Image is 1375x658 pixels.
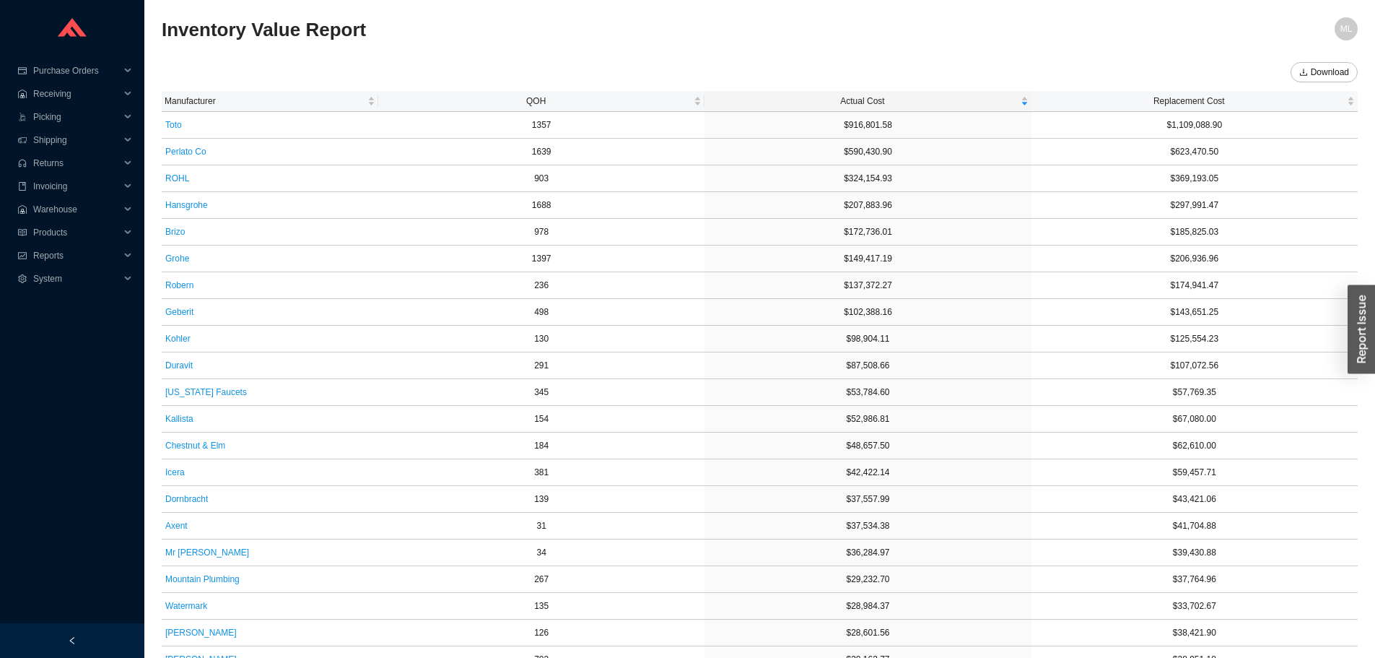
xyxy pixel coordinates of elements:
span: Mr [PERSON_NAME] [165,545,249,560]
td: 267 [378,566,704,593]
span: Perlato Co [165,144,206,159]
span: Duravit [165,358,193,373]
span: Hansgrohe [165,198,208,212]
td: $172,736.01 [704,219,1031,246]
span: Kallista [165,412,193,426]
td: $67,080.00 [1031,406,1358,433]
td: $590,430.90 [704,139,1031,165]
td: 1688 [378,192,704,219]
td: 1639 [378,139,704,165]
button: Dornbracht [165,489,209,509]
button: Grohe [165,248,190,269]
span: [PERSON_NAME] [165,625,237,640]
span: read [17,228,27,237]
button: Watermark [165,596,208,616]
td: $137,372.27 [704,272,1031,299]
span: Picking [33,105,120,129]
span: Dornbracht [165,492,208,506]
td: $125,554.23 [1031,326,1358,352]
td: $53,784.60 [704,379,1031,406]
td: 236 [378,272,704,299]
span: Grohe [165,251,189,266]
button: Toto [165,115,183,135]
td: 139 [378,486,704,513]
td: $37,557.99 [704,486,1031,513]
td: $37,764.96 [1031,566,1358,593]
td: 498 [378,299,704,326]
span: Shipping [33,129,120,152]
td: $42,422.14 [704,459,1031,486]
span: Chestnut & Elm [165,438,225,453]
span: Manufacturer [165,94,365,108]
h2: Inventory Value Report [162,17,1059,43]
span: Geberit [165,305,193,319]
td: $37,534.38 [704,513,1031,540]
button: Chestnut & Elm [165,436,226,456]
button: [PERSON_NAME] [165,623,237,643]
span: customer-service [17,159,27,168]
td: $62,610.00 [1031,433,1358,459]
span: Replacement Cost [1034,94,1344,108]
button: Geberit [165,302,194,322]
th: Manufacturer sortable [162,91,378,112]
button: downloadDownload [1291,62,1358,82]
span: Kohler [165,332,191,346]
span: ROHL [165,171,189,186]
td: $107,072.56 [1031,352,1358,379]
td: 130 [378,326,704,352]
span: Axent [165,519,188,533]
span: Reports [33,244,120,267]
td: $916,801.58 [704,112,1031,139]
span: Receiving [33,82,120,105]
td: 978 [378,219,704,246]
td: $57,769.35 [1031,379,1358,406]
span: book [17,182,27,191]
span: setting [17,274,27,283]
td: $48,657.50 [704,433,1031,459]
td: $143,651.25 [1031,299,1358,326]
button: ROHL [165,168,190,189]
th: QOH sortable [378,91,704,112]
td: $41,704.88 [1031,513,1358,540]
span: ML [1340,17,1353,40]
td: $98,904.11 [704,326,1031,352]
td: $149,417.19 [704,246,1031,272]
span: Mountain Plumbing [165,572,240,586]
th: Replacement Cost sortable [1031,91,1358,112]
td: 34 [378,540,704,566]
td: $102,388.16 [704,299,1031,326]
td: $52,986.81 [704,406,1031,433]
button: Duravit [165,355,193,376]
span: Download [1311,65,1349,79]
button: Mr [PERSON_NAME] [165,542,250,563]
td: 126 [378,620,704,646]
span: Warehouse [33,198,120,221]
td: $623,470.50 [1031,139,1358,165]
td: $43,421.06 [1031,486,1358,513]
td: $369,193.05 [1031,165,1358,192]
td: $28,984.37 [704,593,1031,620]
td: 135 [378,593,704,620]
td: $33,702.67 [1031,593,1358,620]
button: Kohler [165,329,191,349]
span: download [1299,68,1308,78]
span: Returns [33,152,120,175]
td: 903 [378,165,704,192]
td: $36,284.97 [704,540,1031,566]
td: $38,421.90 [1031,620,1358,646]
span: QOH [381,94,691,108]
span: Robern [165,278,193,293]
span: Invoicing [33,175,120,198]
button: [US_STATE] Faucets [165,382,248,402]
button: Brizo [165,222,185,242]
span: credit-card [17,66,27,75]
button: Kallista [165,409,194,429]
td: $1,109,088.90 [1031,112,1358,139]
span: fund [17,251,27,260]
button: Hansgrohe [165,195,209,215]
td: $324,154.93 [704,165,1031,192]
td: $28,601.56 [704,620,1031,646]
span: [US_STATE] Faucets [165,385,247,399]
button: Mountain Plumbing [165,569,240,589]
td: $29,232.70 [704,566,1031,593]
